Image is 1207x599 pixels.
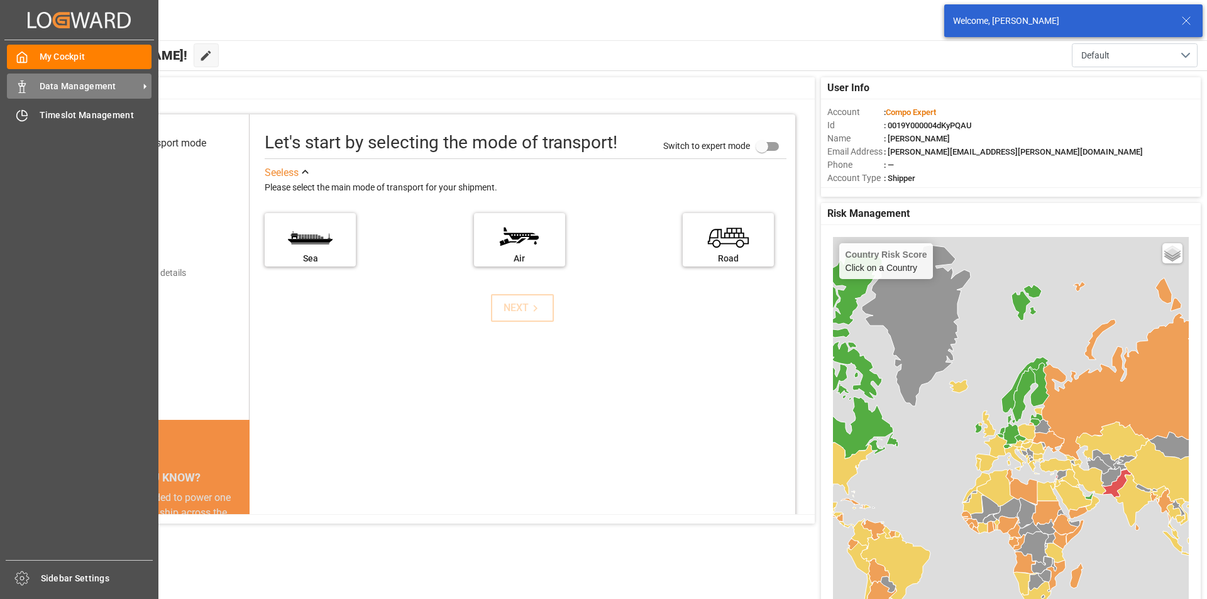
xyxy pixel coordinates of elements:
[1072,43,1198,67] button: open menu
[1162,243,1182,263] a: Layers
[689,252,768,265] div: Road
[7,45,152,69] a: My Cockpit
[827,119,884,132] span: Id
[265,180,786,195] div: Please select the main mode of transport for your shipment.
[480,252,559,265] div: Air
[953,14,1169,28] div: Welcome, [PERSON_NAME]
[884,160,894,170] span: : —
[265,129,617,156] div: Let's start by selecting the mode of transport!
[232,490,250,596] button: next slide / item
[886,107,936,117] span: Compo Expert
[40,50,152,63] span: My Cockpit
[52,43,187,67] span: Hello [PERSON_NAME]!
[1081,49,1110,62] span: Default
[40,109,152,122] span: Timeslot Management
[827,206,910,221] span: Risk Management
[504,300,542,316] div: NEXT
[827,158,884,172] span: Phone
[846,250,927,260] h4: Country Risk Score
[40,80,139,93] span: Data Management
[884,134,950,143] span: : [PERSON_NAME]
[846,250,927,273] div: Click on a Country
[827,106,884,119] span: Account
[884,173,915,183] span: : Shipper
[41,572,153,585] span: Sidebar Settings
[68,464,250,490] div: DID YOU KNOW?
[884,147,1143,157] span: : [PERSON_NAME][EMAIL_ADDRESS][PERSON_NAME][DOMAIN_NAME]
[827,80,869,96] span: User Info
[663,140,750,150] span: Switch to expert mode
[827,172,884,185] span: Account Type
[83,490,234,581] div: The energy needed to power one large container ship across the ocean in a single day is the same ...
[827,145,884,158] span: Email Address
[884,121,972,130] span: : 0019Y000004dKyPQAU
[7,103,152,128] a: Timeslot Management
[265,165,299,180] div: See less
[271,252,350,265] div: Sea
[884,107,936,117] span: :
[827,132,884,145] span: Name
[491,294,554,322] button: NEXT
